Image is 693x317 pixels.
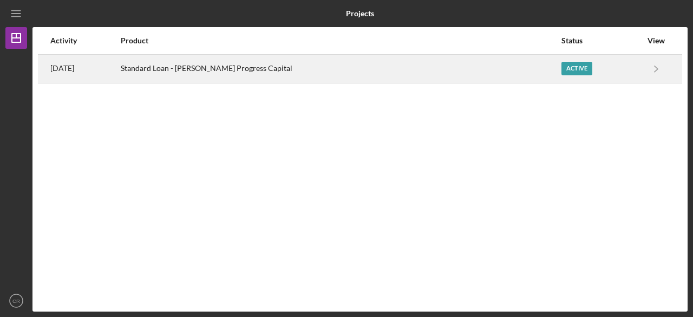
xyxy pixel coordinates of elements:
div: View [643,36,670,45]
div: Active [561,62,592,75]
text: CR [12,298,20,304]
div: Activity [50,36,120,45]
div: Status [561,36,642,45]
button: CR [5,290,27,312]
time: 2025-08-22 18:51 [50,64,74,73]
div: Standard Loan - [PERSON_NAME] Progress Capital [121,55,560,82]
div: Product [121,36,560,45]
b: Projects [346,9,374,18]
